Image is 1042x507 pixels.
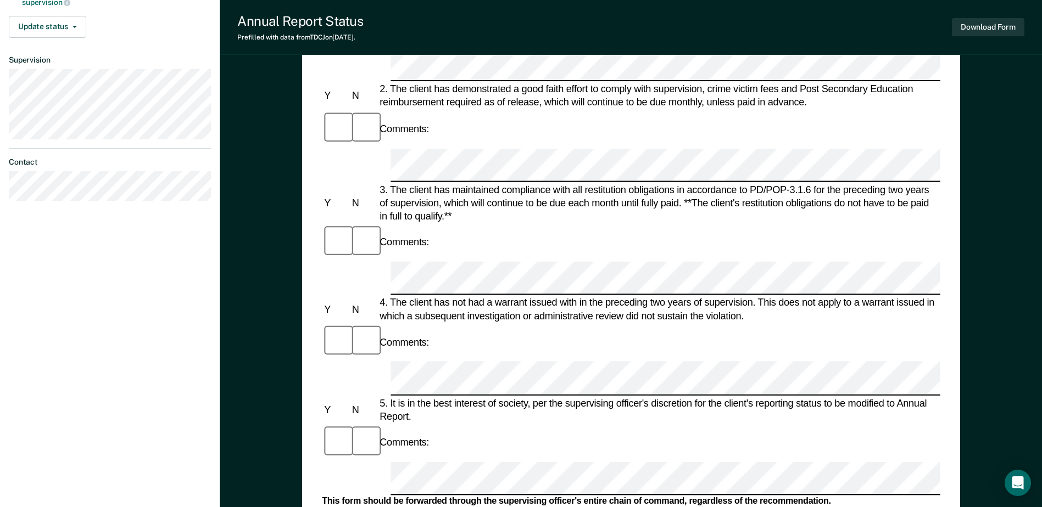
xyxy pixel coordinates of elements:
[322,89,349,103] div: Y
[237,13,363,29] div: Annual Report Status
[377,436,431,449] div: Comments:
[377,183,940,223] div: 3. The client has maintained compliance with all restitution obligations in accordance to PD/POP-...
[237,33,363,41] div: Prefilled with data from TDCJ on [DATE] .
[322,403,349,416] div: Y
[1005,470,1031,496] div: Open Intercom Messenger
[377,336,431,349] div: Comments:
[377,122,431,136] div: Comments:
[952,18,1024,36] button: Download Form
[377,396,940,422] div: 5. It is in the best interest of society, per the supervising officer's discretion for the client...
[349,89,377,103] div: N
[349,196,377,210] div: N
[9,16,86,38] button: Update status
[9,157,211,167] dt: Contact
[377,83,940,109] div: 2. The client has demonstrated a good faith effort to comply with supervision, crime victim fees ...
[9,55,211,65] dt: Supervision
[349,303,377,316] div: N
[322,196,349,210] div: Y
[377,296,940,323] div: 4. The client has not had a warrant issued with in the preceding two years of supervision. This d...
[322,303,349,316] div: Y
[349,403,377,416] div: N
[377,235,431,249] div: Comments:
